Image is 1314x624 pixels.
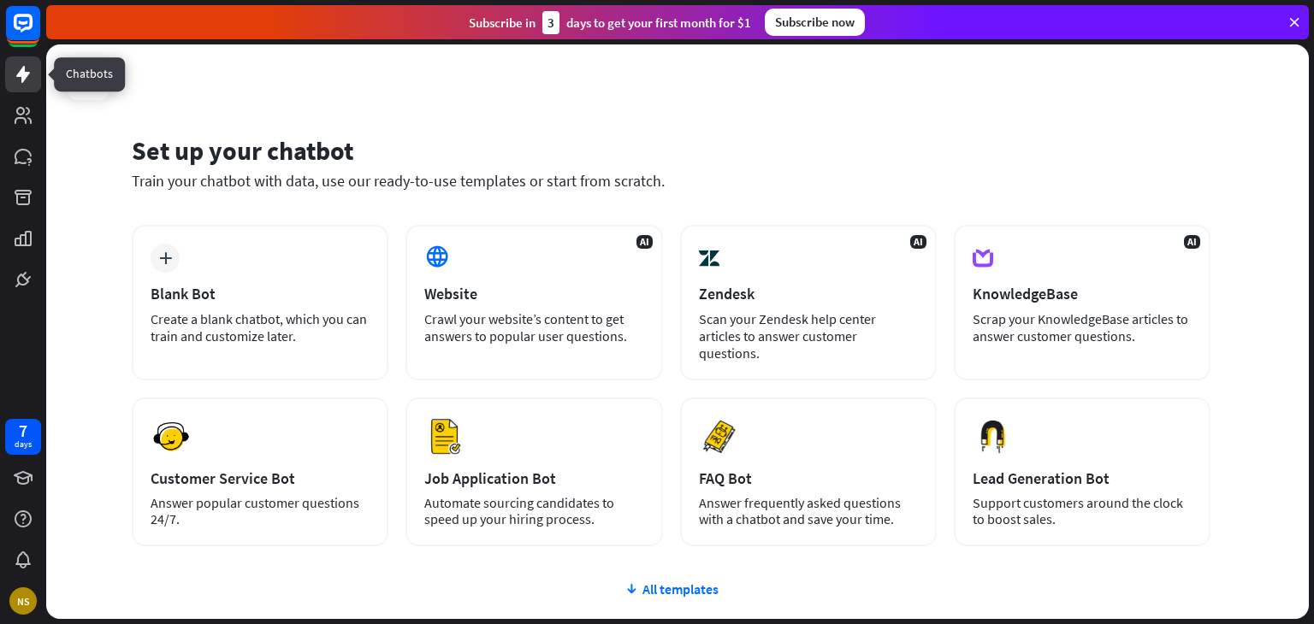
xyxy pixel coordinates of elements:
[973,495,1192,527] div: Support customers around the clock to boost sales.
[151,468,370,488] div: Customer Service Bot
[424,495,643,527] div: Automate sourcing candidates to speed up your hiring process.
[699,284,918,303] div: Zendesk
[424,284,643,303] div: Website
[973,468,1192,488] div: Lead Generation Bot
[151,495,370,527] div: Answer popular customer questions 24/7.
[159,252,172,264] i: plus
[910,235,926,249] span: AI
[15,439,32,450] div: days
[542,11,559,34] div: 3
[699,495,918,527] div: Answer frequently asked questions with a chatbot and save your time.
[424,468,643,488] div: Job Application Bot
[699,310,918,362] div: Scan your Zendesk help center articles to answer customer questions.
[469,11,751,34] div: Subscribe in days to get your first month for $1
[973,310,1192,344] div: Scrap your KnowledgeBase articles to answer customer questions.
[9,587,37,615] div: NS
[132,134,1210,167] div: Set up your chatbot
[973,284,1192,303] div: KnowledgeBase
[132,171,1210,191] div: Train your chatbot with data, use our ready-to-use templates or start from scratch.
[1184,235,1200,249] span: AI
[19,423,27,439] div: 7
[151,284,370,303] div: Blank Bot
[132,580,1210,598] div: All templates
[699,468,918,488] div: FAQ Bot
[5,419,41,455] a: 7 days
[14,7,65,58] button: Open LiveChat chat widget
[151,310,370,344] div: Create a blank chatbot, which you can train and customize later.
[765,9,865,36] div: Subscribe now
[636,235,653,249] span: AI
[424,310,643,344] div: Crawl your website’s content to get answers to popular user questions.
